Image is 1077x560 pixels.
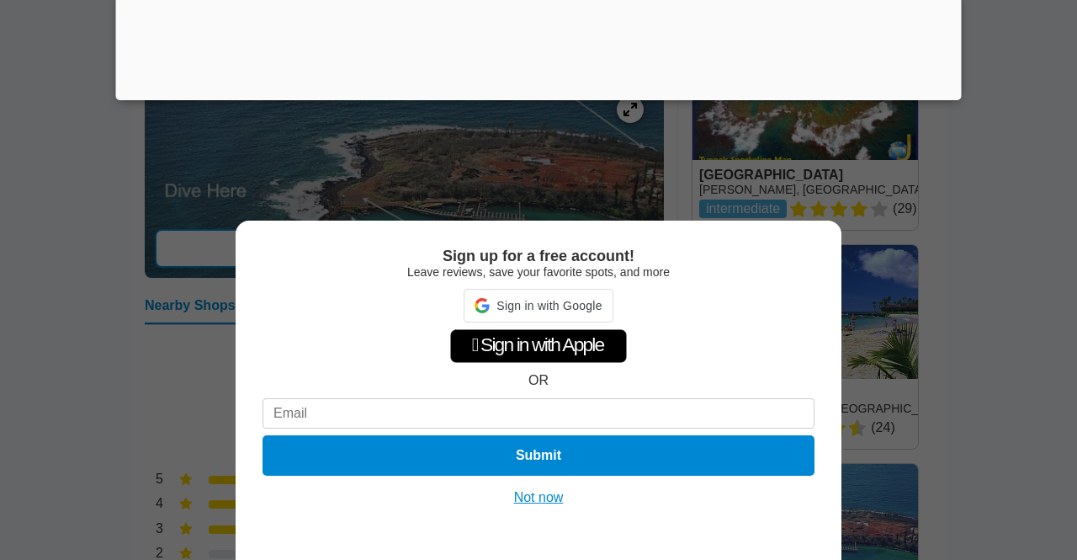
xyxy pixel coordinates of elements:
span: Sign in with Google [496,299,602,312]
button: Not now [509,489,569,506]
div: OR [528,373,549,388]
div: Sign in with Apple [450,329,627,363]
div: Sign up for a free account! [263,248,814,265]
div: Leave reviews, save your favorite spots, and more [263,265,814,279]
button: Submit [263,435,814,476]
div: Sign in with Google [464,289,613,323]
input: Email [263,398,814,429]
